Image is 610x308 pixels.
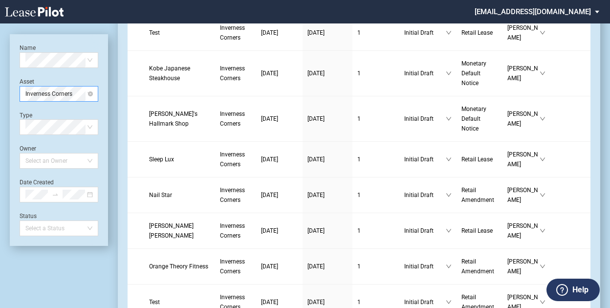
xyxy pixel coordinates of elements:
[404,154,446,164] span: Initial Draft
[307,115,325,122] span: [DATE]
[307,299,325,306] span: [DATE]
[220,258,245,275] span: Inverness Corners
[446,116,452,122] span: down
[446,70,452,76] span: down
[461,106,486,132] span: Monetary Default Notice
[357,226,394,236] a: 1
[220,23,251,43] a: Inverness Corners
[307,227,325,234] span: [DATE]
[20,213,37,220] label: Status
[540,116,545,122] span: down
[220,151,245,168] span: Inverness Corners
[307,114,348,124] a: [DATE]
[261,154,298,164] a: [DATE]
[307,263,325,270] span: [DATE]
[461,227,493,234] span: Retail Lease
[446,228,452,234] span: down
[149,192,172,198] span: Nail Star
[461,29,493,36] span: Retail Lease
[261,299,278,306] span: [DATE]
[20,145,36,152] label: Owner
[149,29,160,36] span: Test
[307,192,325,198] span: [DATE]
[404,190,446,200] span: Initial Draft
[261,262,298,271] a: [DATE]
[307,297,348,307] a: [DATE]
[446,264,452,269] span: down
[507,185,540,205] span: [PERSON_NAME]
[20,112,32,119] label: Type
[404,68,446,78] span: Initial Draft
[357,29,361,36] span: 1
[540,70,545,76] span: down
[220,150,251,169] a: Inverness Corners
[357,299,361,306] span: 1
[357,227,361,234] span: 1
[446,156,452,162] span: down
[404,28,446,38] span: Initial Draft
[357,28,394,38] a: 1
[261,29,278,36] span: [DATE]
[546,279,600,301] button: Help
[220,221,251,241] a: Inverness Corners
[357,297,394,307] a: 1
[540,264,545,269] span: down
[261,192,278,198] span: [DATE]
[52,191,59,198] span: swap-right
[446,299,452,305] span: down
[507,221,540,241] span: [PERSON_NAME]
[149,110,197,127] span: Susan's Hallmark Shop
[261,70,278,77] span: [DATE]
[507,150,540,169] span: [PERSON_NAME]
[149,28,210,38] a: Test
[149,190,210,200] a: Nail Star
[261,68,298,78] a: [DATE]
[220,222,245,239] span: Inverness Corners
[52,191,59,198] span: to
[149,64,210,83] a: Kobe Japanese Steakhouse
[307,28,348,38] a: [DATE]
[149,109,210,129] a: [PERSON_NAME]'s Hallmark Shop
[307,262,348,271] a: [DATE]
[20,179,54,186] label: Date Created
[149,263,208,270] span: Orange Theory Fitness
[261,297,298,307] a: [DATE]
[357,192,361,198] span: 1
[461,156,493,163] span: Retail Lease
[461,154,498,164] a: Retail Lease
[461,104,498,133] a: Monetary Default Notice
[461,187,494,203] span: Retail Amendment
[540,228,545,234] span: down
[404,114,446,124] span: Initial Draft
[357,156,361,163] span: 1
[572,284,588,296] label: Help
[261,190,298,200] a: [DATE]
[307,29,325,36] span: [DATE]
[357,114,394,124] a: 1
[540,192,545,198] span: down
[540,299,545,305] span: down
[261,156,278,163] span: [DATE]
[20,44,36,51] label: Name
[220,65,245,82] span: Inverness Corners
[357,68,394,78] a: 1
[307,70,325,77] span: [DATE]
[357,70,361,77] span: 1
[461,185,498,205] a: Retail Amendment
[446,30,452,36] span: down
[149,299,160,306] span: Test
[461,59,498,88] a: Monetary Default Notice
[307,190,348,200] a: [DATE]
[149,222,194,239] span: Baskin Robbins
[357,263,361,270] span: 1
[461,28,498,38] a: Retail Lease
[461,258,494,275] span: Retail Amendment
[261,226,298,236] a: [DATE]
[357,154,394,164] a: 1
[357,190,394,200] a: 1
[149,65,190,82] span: Kobe Japanese Steakhouse
[540,156,545,162] span: down
[357,262,394,271] a: 1
[507,23,540,43] span: [PERSON_NAME]
[404,262,446,271] span: Initial Draft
